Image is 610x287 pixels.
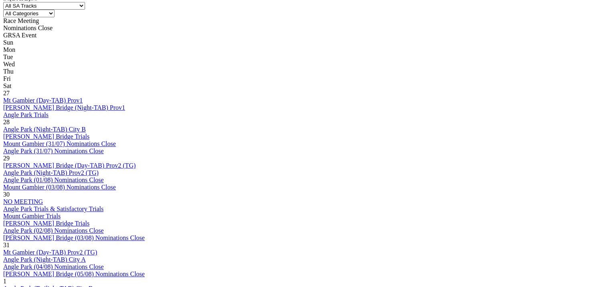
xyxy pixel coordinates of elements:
a: Angle Park (02/08) Nominations Close [3,227,104,234]
div: Fri [3,75,607,82]
div: Sun [3,39,607,46]
a: [PERSON_NAME] Bridge Trials [3,133,89,140]
div: Mon [3,46,607,53]
div: GRSA Event [3,32,607,39]
a: Angle Park Trials & Satisfactory Trials [3,205,103,212]
a: Mt Gambier (Day-TAB) Prov1 [3,97,83,104]
a: Mount Gambier Trials [3,213,61,219]
a: NO MEETING [3,198,43,205]
a: Angle Park (01/08) Nominations Close [3,176,104,183]
a: Angle Park Trials [3,111,49,118]
span: 27 [3,90,10,96]
span: 1 [3,278,6,285]
a: Angle Park (31/07) Nominations Close [3,148,104,154]
a: [PERSON_NAME] Bridge (Night-TAB) Prov1 [3,104,125,111]
a: [PERSON_NAME] Bridge Trials [3,220,89,227]
div: Wed [3,61,607,68]
div: Sat [3,82,607,90]
span: 30 [3,191,10,198]
span: 28 [3,119,10,125]
span: 31 [3,242,10,248]
a: [PERSON_NAME] Bridge (05/08) Nominations Close [3,271,145,277]
div: Thu [3,68,607,75]
a: Mount Gambier (03/08) Nominations Close [3,184,116,191]
a: Angle Park (04/08) Nominations Close [3,263,104,270]
a: [PERSON_NAME] Bridge (Day-TAB) Prov2 (TG) [3,162,136,169]
a: Angle Park (Night-TAB) City B [3,126,86,133]
a: Mt Gambier (Day-TAB) Prov2 (TG) [3,249,97,256]
a: Angle Park (Night-TAB) City A [3,256,86,263]
a: Mount Gambier (31/07) Nominations Close [3,140,116,147]
a: [PERSON_NAME] Bridge (03/08) Nominations Close [3,234,145,241]
div: Nominations Close [3,25,607,32]
div: Race Meeting [3,17,607,25]
span: 29 [3,155,10,162]
a: Angle Park (Night-TAB) Prov2 (TG) [3,169,99,176]
div: Tue [3,53,607,61]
